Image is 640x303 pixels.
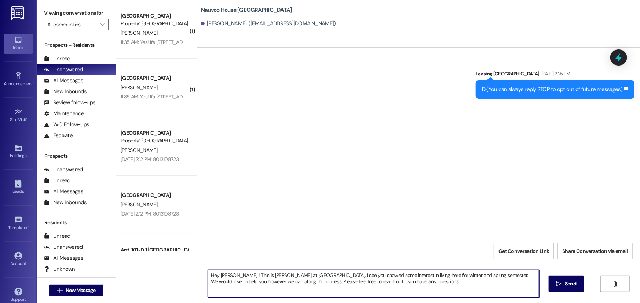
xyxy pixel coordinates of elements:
div: 11:35 AM: Yes! It's [STREET_ADDRESS][PERSON_NAME][US_STATE] [121,39,259,45]
i:  [100,22,105,27]
span: [PERSON_NAME] [121,147,157,153]
div: [GEOGRAPHIC_DATA] [121,12,189,20]
span: Send [565,280,576,288]
div: Prospects + Residents [37,41,116,49]
div: D (You can always reply STOP to opt out of future messages) [482,86,623,93]
a: Site Visit • [4,106,33,126]
span: • [28,224,29,229]
div: Leasing [GEOGRAPHIC_DATA] [476,70,634,80]
button: Get Conversation Link [494,243,554,259]
span: • [33,80,34,85]
span: New Message [66,287,96,294]
div: [GEOGRAPHIC_DATA] [121,74,189,82]
div: All Messages [44,77,83,85]
input: All communities [47,19,97,30]
div: New Inbounds [44,199,87,206]
div: Maintenance [44,110,84,117]
a: Buildings [4,142,33,161]
div: All Messages [44,254,83,262]
div: Prospects [37,152,116,160]
div: Unknown [44,265,75,273]
button: New Message [49,285,103,296]
i:  [612,281,618,287]
div: Review follow-ups [44,99,95,106]
span: [PERSON_NAME] [121,84,157,91]
div: Unanswered [44,66,83,74]
button: Share Conversation via email [558,243,633,259]
div: 11:35 AM: Yes! It's [STREET_ADDRESS][PERSON_NAME][US_STATE] [121,93,259,100]
div: Residents [37,219,116,227]
div: Unanswered [44,166,83,173]
a: Templates • [4,214,33,233]
a: Leads [4,177,33,197]
div: Unanswered [44,243,83,251]
div: Escalate [44,132,73,139]
div: [DATE] 2:12 PM: 8013108723 [121,156,179,162]
div: [GEOGRAPHIC_DATA] [121,129,189,137]
div: Property: [GEOGRAPHIC_DATA] [121,20,189,27]
div: Unread [44,55,70,63]
div: [GEOGRAPHIC_DATA] [121,191,189,199]
div: Unread [44,177,70,184]
span: [PERSON_NAME] [121,30,157,36]
a: Account [4,250,33,269]
i:  [57,288,62,293]
div: WO Follow-ups [44,121,89,128]
i:  [556,281,562,287]
a: Inbox [4,34,33,53]
div: Unread [44,232,70,240]
div: New Inbounds [44,88,87,96]
button: Send [549,276,584,292]
div: Apt. 101~D, 1 [GEOGRAPHIC_DATA] [121,246,189,254]
div: Property: [GEOGRAPHIC_DATA] [121,137,189,145]
b: Nauvoo House: [GEOGRAPHIC_DATA] [201,6,292,14]
label: Viewing conversations for [44,7,109,19]
div: [PERSON_NAME]. ([EMAIL_ADDRESS][DOMAIN_NAME]) [201,20,336,27]
textarea: Hey [PERSON_NAME] ! This is [PERSON_NAME] at [GEOGRAPHIC_DATA]. I see you showed some interest in... [208,270,539,298]
img: ResiDesk Logo [11,6,26,20]
div: All Messages [44,188,83,195]
span: [PERSON_NAME] [121,201,157,208]
span: • [26,116,28,121]
div: [DATE] 2:12 PM: 8013108723 [121,210,179,217]
span: Share Conversation via email [563,247,628,255]
span: Get Conversation Link [498,247,549,255]
div: [DATE] 2:25 PM [540,70,570,78]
